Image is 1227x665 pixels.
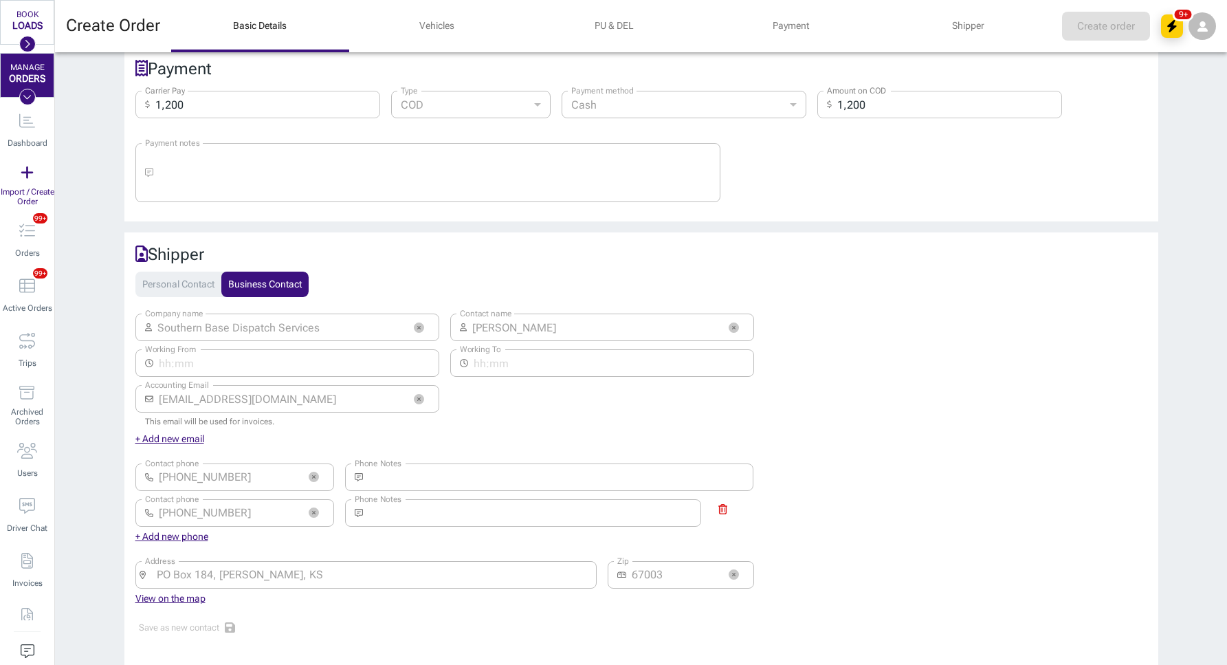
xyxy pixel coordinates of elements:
span: Trips [19,358,36,368]
input: (___) ___-____ [159,499,298,527]
label: Accounting Email [145,379,209,391]
button: Personal contact [135,272,221,298]
label: Address [145,555,175,567]
h2: Shipper [135,243,1147,265]
label: Contact phone [145,493,199,505]
h6: + Add new email [135,432,204,447]
label: Zip [617,555,629,567]
span: Active Orders [3,303,52,313]
span: This email will be used for invoices. [145,417,274,426]
span: 99+ [33,268,47,279]
label: Company name [145,307,203,319]
div: ORDERS [9,73,45,84]
input: (___) ___-____ [159,464,298,491]
span: Invoices [12,578,43,588]
label: Contact phone [145,457,199,469]
h6: View on the map [135,591,206,607]
h6: + Add new phone [135,530,208,545]
span: 99+ [33,213,47,224]
span: Driver Chat [7,523,47,533]
button: Business contact [221,272,309,298]
div: BOOK [16,10,38,20]
label: Payment notes [145,137,200,149]
label: Type [401,85,418,96]
input: Choose time [474,349,744,377]
label: Contact name [460,307,512,319]
span: 9+ [1173,8,1194,21]
span: Users [17,468,38,478]
label: Phone Notes [355,457,401,469]
input: Choose time [159,349,430,377]
label: Amount on COD [827,85,886,96]
div: Cash [562,91,806,118]
label: Payment method [571,85,634,96]
label: Working To [460,343,500,355]
h5: Create Order [66,15,160,37]
label: Carrier Pay [145,85,185,96]
h2: Payment [135,58,1147,80]
span: Dashboard [8,138,47,148]
label: Working From [145,343,196,355]
span: Orders [15,248,40,258]
div: MANAGE [10,63,45,73]
div: COD [391,91,551,118]
div: LOADS [12,20,43,31]
label: Phone Notes [355,493,401,505]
